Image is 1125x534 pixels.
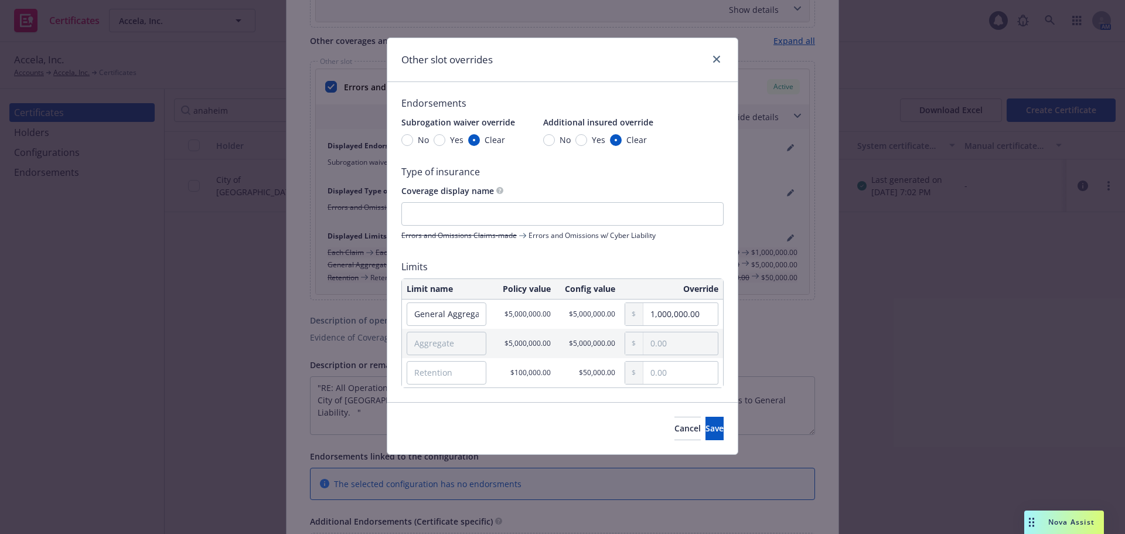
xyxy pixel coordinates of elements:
[434,134,445,146] input: Yes
[529,230,656,240] span: Errors and Omissions w/ Cyber Liability
[407,361,486,385] input: Retention
[491,300,555,329] td: $5,000,000.00
[407,302,486,326] input: Each Claim
[710,52,724,66] a: close
[705,417,724,440] button: Save
[402,279,491,300] th: Limit name
[1048,517,1095,527] span: Nova Assist
[555,358,620,387] td: $50,000.00
[543,134,555,146] input: No
[643,362,718,384] input: 0.00
[610,134,622,146] input: Clear
[543,117,653,128] span: Additional insured override
[401,96,724,110] span: Endorsements
[401,117,515,128] span: Subrogation waiver override
[491,279,555,300] th: Policy value
[705,423,724,434] span: Save
[401,165,724,179] span: Type of insurance
[418,134,429,146] span: No
[560,134,571,146] span: No
[491,329,555,358] td: $5,000,000.00
[643,303,718,325] input: 0.00
[450,134,463,146] span: Yes
[401,185,494,196] span: Coverage display name
[674,417,701,440] button: Cancel
[401,52,493,67] h1: Other slot overrides
[555,300,620,329] td: $5,000,000.00
[401,260,724,274] span: Limits
[555,279,620,300] th: Config value
[620,279,723,300] th: Override
[555,329,620,358] td: $5,000,000.00
[485,134,505,146] span: Clear
[401,230,517,240] span: Errors and Omissions Claims-made
[401,134,413,146] input: No
[491,358,555,387] td: $100,000.00
[592,134,605,146] span: Yes
[468,134,480,146] input: Clear
[575,134,587,146] input: Yes
[674,423,701,434] span: Cancel
[407,332,486,355] input: Aggregate
[1024,511,1039,534] div: Drag to move
[626,134,647,146] span: Clear
[1024,511,1104,534] button: Nova Assist
[643,332,718,355] input: 0.00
